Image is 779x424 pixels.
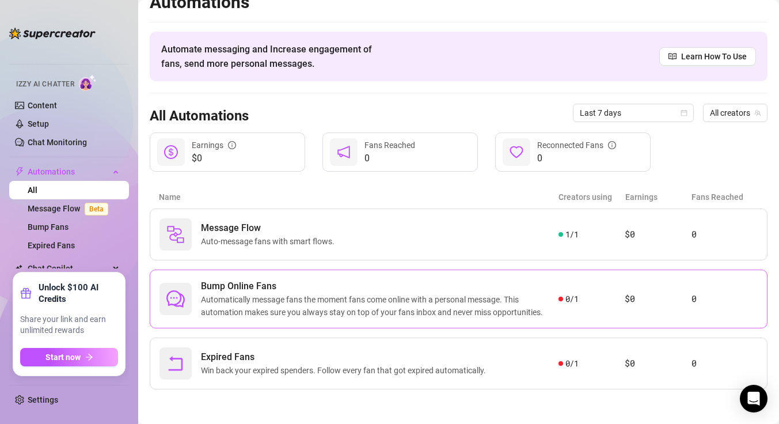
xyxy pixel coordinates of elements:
span: Learn How To Use [681,50,747,63]
article: $0 [625,228,691,241]
span: read [668,52,677,60]
div: Open Intercom Messenger [740,385,767,412]
article: 0 [691,228,758,241]
span: dollar [164,145,178,159]
span: gift [20,287,32,299]
span: All creators [710,104,761,122]
span: Chat Copilot [28,259,109,278]
img: logo-BBDzfeDw.svg [9,28,96,39]
span: Auto-message fans with smart flows. [201,235,339,248]
article: Creators using [558,191,625,203]
a: Bump Fans [28,222,69,232]
div: Reconnected Fans [537,139,616,152]
span: Automations [28,162,109,181]
span: comment [166,290,185,308]
a: Learn How To Use [659,47,756,66]
span: 1 / 1 [565,228,579,241]
article: 0 [691,292,758,306]
span: Automatically message fans the moment fans come online with a personal message. This automation m... [201,293,558,319]
span: 0 [537,152,616,165]
a: All [28,185,37,195]
article: Fans Reached [691,191,758,203]
span: thunderbolt [15,167,24,176]
article: $0 [625,357,691,370]
span: heart [510,145,523,159]
span: 0 / 1 [565,357,579,370]
span: Message Flow [201,221,339,235]
a: Settings [28,395,58,404]
span: Bump Online Fans [201,279,558,293]
span: Share your link and earn unlimited rewards [20,314,118,336]
img: Chat Copilot [15,264,22,272]
span: Automate messaging and Increase engagement of fans, send more personal messages. [161,42,383,71]
article: 0 [691,357,758,370]
span: Win back your expired spenders. Follow every fan that got expired automatically. [201,364,491,377]
button: Start nowarrow-right [20,348,118,366]
article: Name [159,191,558,203]
span: Beta [85,203,108,215]
span: Last 7 days [580,104,687,122]
img: AI Chatter [79,74,97,91]
span: info-circle [228,141,236,149]
h3: All Automations [150,107,249,126]
img: svg%3e [166,225,185,244]
article: $0 [625,292,691,306]
span: info-circle [608,141,616,149]
span: $0 [192,152,236,165]
span: 0 / 1 [565,293,579,305]
a: Chat Monitoring [28,138,87,147]
div: Earnings [192,139,236,152]
a: Expired Fans [28,241,75,250]
span: 0 [364,152,415,165]
span: arrow-right [85,353,93,361]
span: Fans Reached [364,141,415,150]
span: Expired Fans [201,350,491,364]
span: rollback [166,354,185,373]
span: notification [337,145,351,159]
article: Earnings [625,191,692,203]
span: calendar [681,109,687,116]
a: Setup [28,119,49,128]
a: Message FlowBeta [28,204,113,213]
span: Izzy AI Chatter [16,79,74,90]
a: Content [28,101,57,110]
span: Start now [45,353,81,362]
span: team [754,109,761,116]
strong: Unlock $100 AI Credits [39,282,118,305]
